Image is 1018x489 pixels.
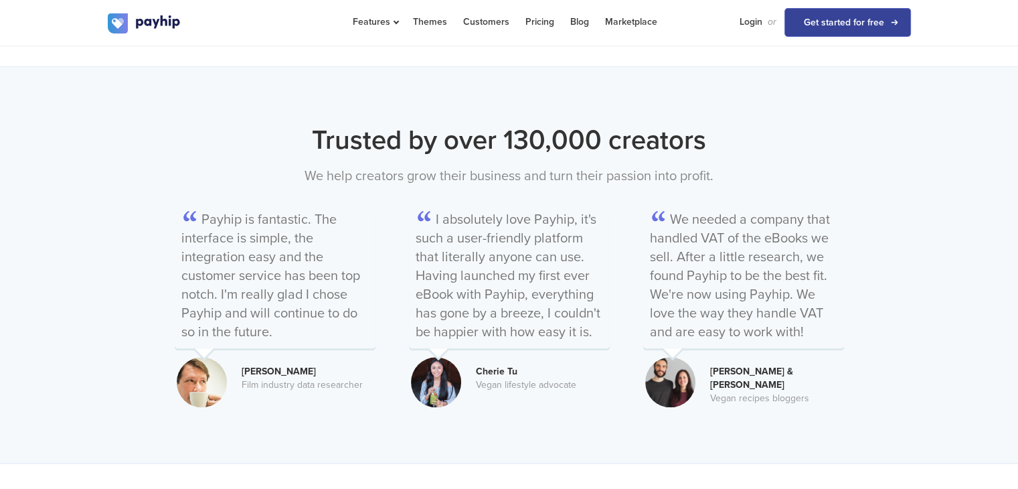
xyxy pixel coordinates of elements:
[108,166,911,187] p: We help creators grow their business and turn their passion into profit.
[645,357,695,407] img: 3-optimised.png
[242,366,316,377] b: [PERSON_NAME]
[353,16,397,27] span: Features
[411,357,461,407] img: 1.jpg
[242,378,375,392] div: Film industry data researcher
[710,366,793,391] b: [PERSON_NAME] & [PERSON_NAME]
[710,392,844,405] div: Vegan recipes bloggers
[177,357,227,407] img: 2.jpg
[784,8,911,37] a: Get started for free
[476,378,610,392] div: Vegan lifestyle advocate
[409,207,610,348] p: I absolutely love Payhip, it's such a user-friendly platform that literally anyone can use. Havin...
[476,366,517,377] b: Cherie Tu
[175,207,375,348] p: Payhip is fantastic. The interface is simple, the integration easy and the customer service has b...
[108,13,181,33] img: logo.svg
[108,121,911,159] h2: Trusted by over 130,000 creators
[643,207,844,348] p: We needed a company that handled VAT of the eBooks we sell. After a little research, we found Pay...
